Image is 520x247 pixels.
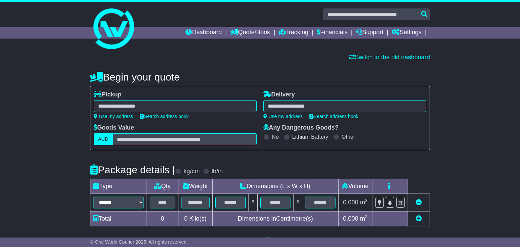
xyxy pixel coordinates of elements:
[212,168,223,175] label: lb/in
[178,179,213,194] td: Weight
[294,194,302,211] td: x
[90,239,188,245] span: © One World Courier 2025. All rights reserved.
[349,54,430,61] a: Switch to the old dashboard
[212,179,338,194] td: Dimensions (L x W x H)
[212,211,338,226] td: Dimensions in Centimetre(s)
[360,215,368,222] span: m
[343,215,358,222] span: 0.000
[343,199,358,206] span: 0.000
[263,124,339,132] label: Any Dangerous Goods?
[392,27,421,39] a: Settings
[416,215,422,222] a: Add new item
[279,27,308,39] a: Tracking
[292,134,328,140] label: Lithium Battery
[365,214,368,219] sup: 3
[186,27,222,39] a: Dashboard
[90,211,147,226] td: Total
[147,179,178,194] td: Qty
[356,27,384,39] a: Support
[230,27,270,39] a: Quote/Book
[94,124,134,132] label: Goods Value
[263,114,303,119] a: Use my address
[90,179,147,194] td: Type
[309,114,358,119] a: Search address book
[94,91,122,98] label: Pickup
[272,134,279,140] label: No
[248,194,257,211] td: x
[147,211,178,226] td: 0
[140,114,189,119] a: Search address book
[360,199,368,206] span: m
[317,27,348,39] a: Financials
[94,133,113,145] label: AUD
[94,114,133,119] a: Use my address
[365,198,368,203] sup: 3
[183,168,200,175] label: kg/cm
[184,215,188,222] span: 0
[90,71,430,83] h4: Begin your quote
[416,199,422,206] a: Remove this item
[90,164,175,175] h4: Package details |
[263,91,295,98] label: Delivery
[338,179,372,194] td: Volume
[178,211,213,226] td: Kilo(s)
[342,134,355,140] label: Other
